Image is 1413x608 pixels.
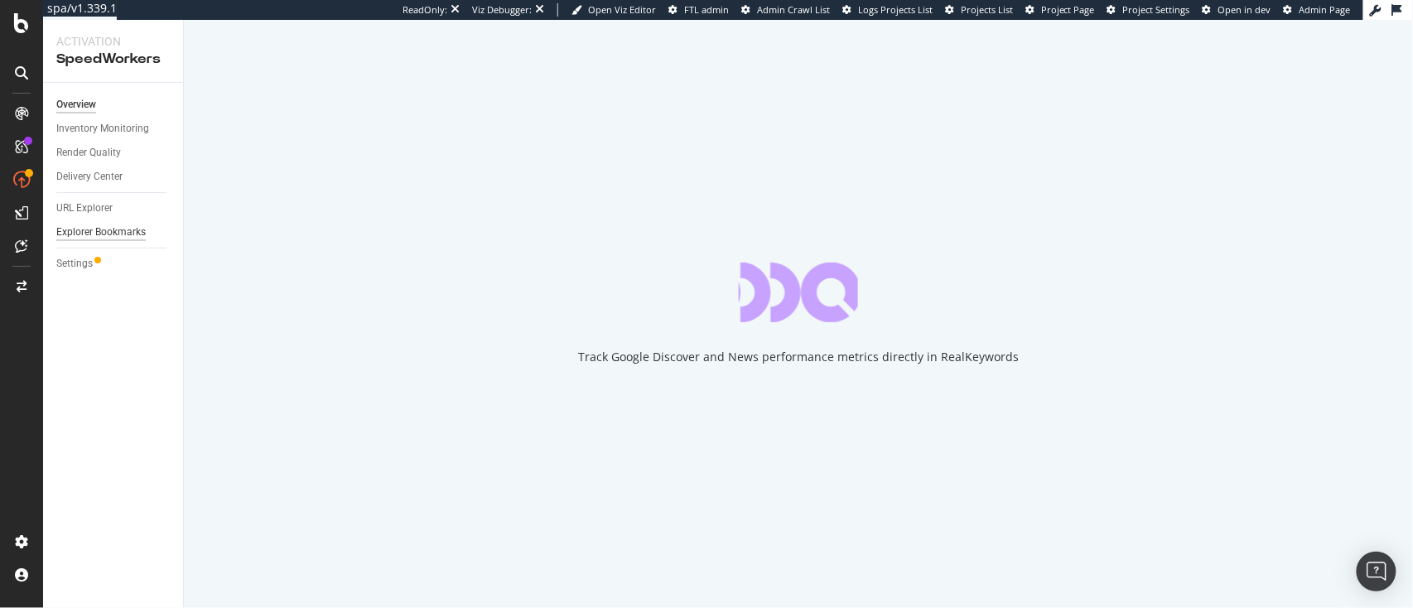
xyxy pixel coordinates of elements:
div: Viz Debugger: [472,3,532,17]
a: Render Quality [56,144,171,162]
a: FTL admin [668,3,729,17]
span: Logs Projects List [858,3,933,16]
span: Project Page [1041,3,1095,16]
div: ReadOnly: [403,3,447,17]
div: Track Google Discover and News performance metrics directly in RealKeywords [578,349,1019,365]
span: FTL admin [684,3,729,16]
span: Admin Page [1300,3,1351,16]
a: Explorer Bookmarks [56,224,171,241]
a: Open Viz Editor [571,3,656,17]
span: Admin Crawl List [757,3,830,16]
a: Project Settings [1107,3,1190,17]
div: Activation [56,33,170,50]
a: Admin Page [1284,3,1351,17]
div: Inventory Monitoring [56,120,149,138]
a: URL Explorer [56,200,171,217]
span: Projects List [961,3,1013,16]
a: Project Page [1025,3,1095,17]
a: Settings [56,255,171,273]
a: Projects List [945,3,1013,17]
a: Open in dev [1203,3,1271,17]
div: Settings [56,255,93,273]
div: URL Explorer [56,200,113,217]
a: Admin Crawl List [741,3,830,17]
a: Delivery Center [56,168,171,186]
div: Render Quality [56,144,121,162]
div: Explorer Bookmarks [56,224,146,241]
div: Open Intercom Messenger [1357,552,1396,591]
span: Open Viz Editor [588,3,656,16]
a: Logs Projects List [842,3,933,17]
div: animation [739,263,858,322]
a: Inventory Monitoring [56,120,171,138]
span: Open in dev [1218,3,1271,16]
span: Project Settings [1123,3,1190,16]
div: SpeedWorkers [56,50,170,69]
a: Overview [56,96,171,113]
div: Delivery Center [56,168,123,186]
div: Overview [56,96,96,113]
